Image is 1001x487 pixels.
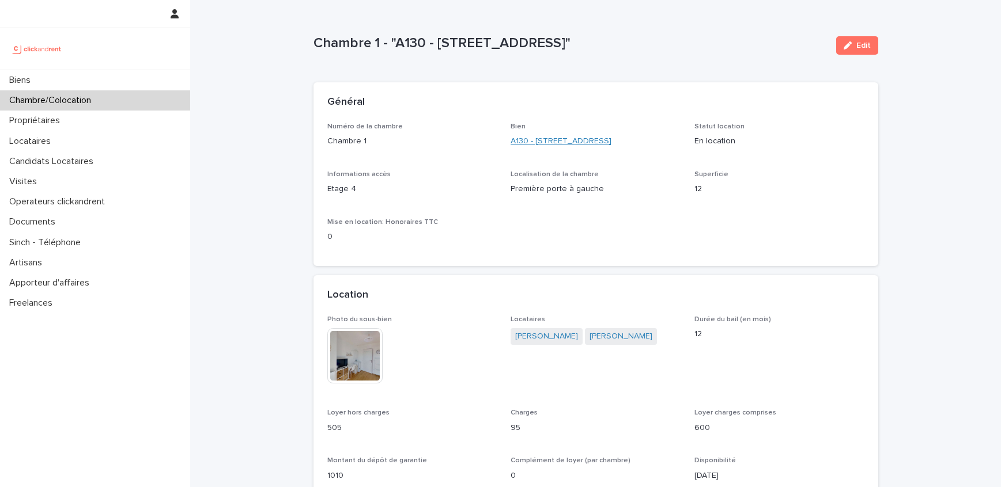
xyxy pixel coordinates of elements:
span: Loyer charges comprises [694,409,776,416]
p: [DATE] [694,470,864,482]
span: Mise en location: Honoraires TTC [327,219,438,226]
span: Montant du dépôt de garantie [327,457,427,464]
span: Informations accès [327,171,391,178]
p: Chambre 1 [327,135,497,147]
span: Disponibilité [694,457,736,464]
p: 505 [327,422,497,434]
p: 1010 [327,470,497,482]
h2: Location [327,289,368,302]
span: Edit [856,41,871,50]
p: 0 [327,231,497,243]
p: Freelances [5,298,62,309]
p: Locataires [5,136,60,147]
span: Superficie [694,171,728,178]
span: Loyer hors charges [327,409,390,416]
p: Operateurs clickandrent [5,196,114,207]
img: UCB0brd3T0yccxBKYDjQ [9,37,65,60]
span: Durée du bail (en mois) [694,316,771,323]
span: Locataires [511,316,545,323]
button: Edit [836,36,878,55]
p: Artisans [5,257,51,268]
span: Complément de loyer (par chambre) [511,457,630,464]
p: Chambre 1 - "A130 - [STREET_ADDRESS]" [313,35,827,52]
p: Propriétaires [5,115,69,126]
p: Visites [5,176,46,187]
p: En location [694,135,864,147]
span: Numéro de la chambre [327,123,403,130]
p: Etage 4 [327,183,497,195]
p: 12 [694,183,864,195]
span: Bien [511,123,526,130]
span: Charges [511,409,538,416]
span: Photo du sous-bien [327,316,392,323]
a: [PERSON_NAME] [515,330,578,343]
p: Première porte à gauche [511,183,681,195]
span: Localisation de la chambre [511,171,599,178]
p: Candidats Locataires [5,156,103,167]
span: Statut location [694,123,745,130]
p: Documents [5,216,65,227]
h2: Général [327,96,365,109]
a: [PERSON_NAME] [590,330,652,343]
p: 0 [511,470,681,482]
p: Apporteur d'affaires [5,277,99,288]
p: Sinch - Téléphone [5,237,90,248]
a: A130 - [STREET_ADDRESS] [511,135,611,147]
p: 95 [511,422,681,434]
p: 600 [694,422,864,434]
p: Chambre/Colocation [5,95,100,106]
p: 12 [694,328,864,340]
p: Biens [5,75,40,86]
